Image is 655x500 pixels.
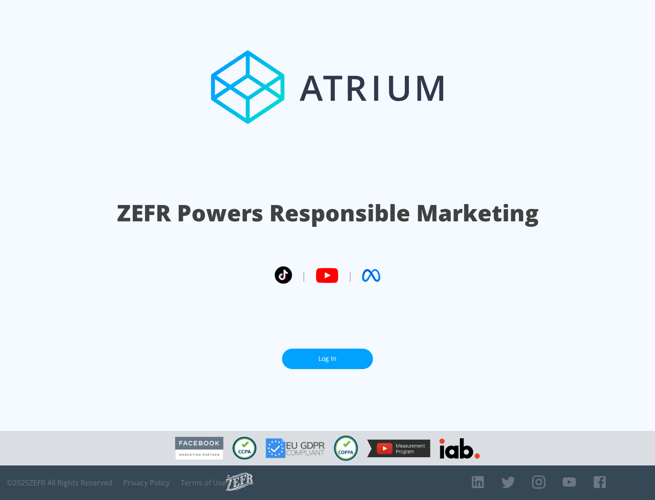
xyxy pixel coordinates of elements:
span: | [348,269,353,282]
img: YouTube Measurement Program [367,440,430,457]
img: IAB [439,438,480,459]
img: GDPR Compliant [266,438,325,458]
img: COPPA Compliant [334,435,358,461]
span: | [301,269,307,282]
h1: ZEFR Powers Responsible Marketing [117,197,539,229]
a: Log In [282,349,373,369]
a: Terms of Use [181,478,226,487]
span: © 2025 ZEFR All Rights Reserved [7,478,112,487]
a: Privacy Policy [123,478,170,487]
img: CCPA Compliant [232,437,257,460]
img: Facebook Marketing Partner [175,437,223,460]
